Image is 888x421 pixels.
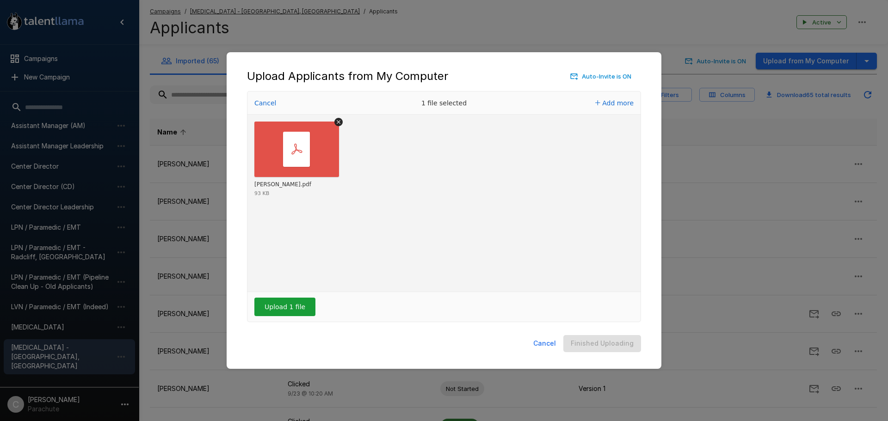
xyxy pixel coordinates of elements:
button: Remove file [334,118,343,126]
button: Upload 1 file [254,298,315,316]
button: Cancel [530,335,560,352]
span: Add more [602,99,634,107]
button: Auto-Invite is ON [568,69,634,84]
div: Grant-Strayer.pdf [254,181,311,189]
div: 1 file selected [375,92,513,115]
button: Cancel [252,97,279,110]
div: Upload Applicants from My Computer [247,69,641,84]
div: Uppy Dashboard [247,91,641,322]
button: Add more files [592,97,637,110]
div: 93 KB [254,191,269,196]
